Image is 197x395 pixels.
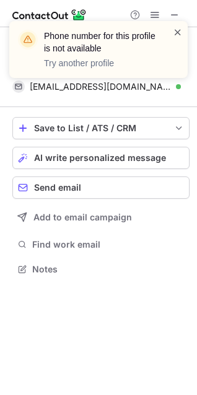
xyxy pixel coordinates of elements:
[12,147,190,169] button: AI write personalized message
[33,212,132,222] span: Add to email campaign
[12,176,190,199] button: Send email
[12,206,190,228] button: Add to email campaign
[12,261,190,278] button: Notes
[34,183,81,193] span: Send email
[32,264,185,275] span: Notes
[44,57,158,69] p: Try another profile
[34,123,168,133] div: Save to List / ATS / CRM
[12,117,190,139] button: save-profile-one-click
[12,7,87,22] img: ContactOut v5.3.10
[32,239,185,250] span: Find work email
[12,236,190,253] button: Find work email
[44,30,158,54] header: Phone number for this profile is not available
[34,153,166,163] span: AI write personalized message
[18,30,38,50] img: warning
